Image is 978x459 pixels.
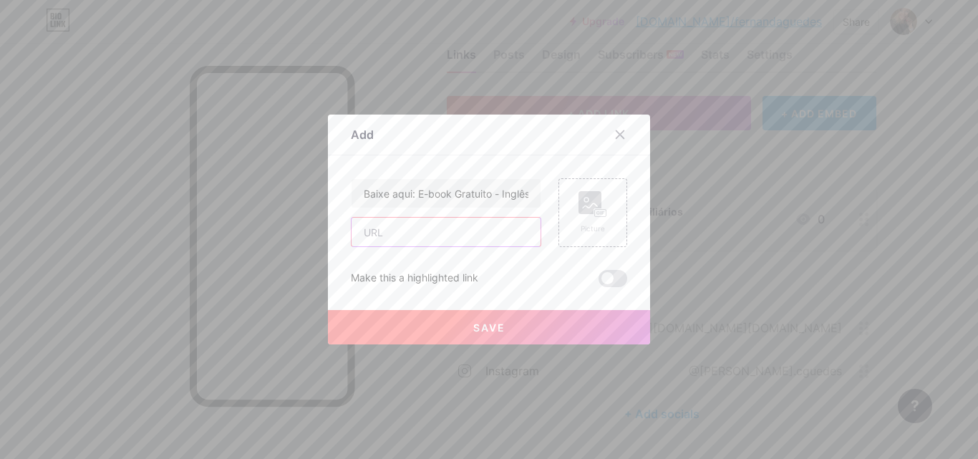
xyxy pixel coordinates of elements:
div: Picture [578,223,607,234]
input: URL [352,218,541,246]
div: Make this a highlighted link [351,270,478,287]
div: Add [351,126,374,143]
input: Title [352,179,541,208]
button: Save [328,310,650,344]
span: Save [473,322,505,334]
